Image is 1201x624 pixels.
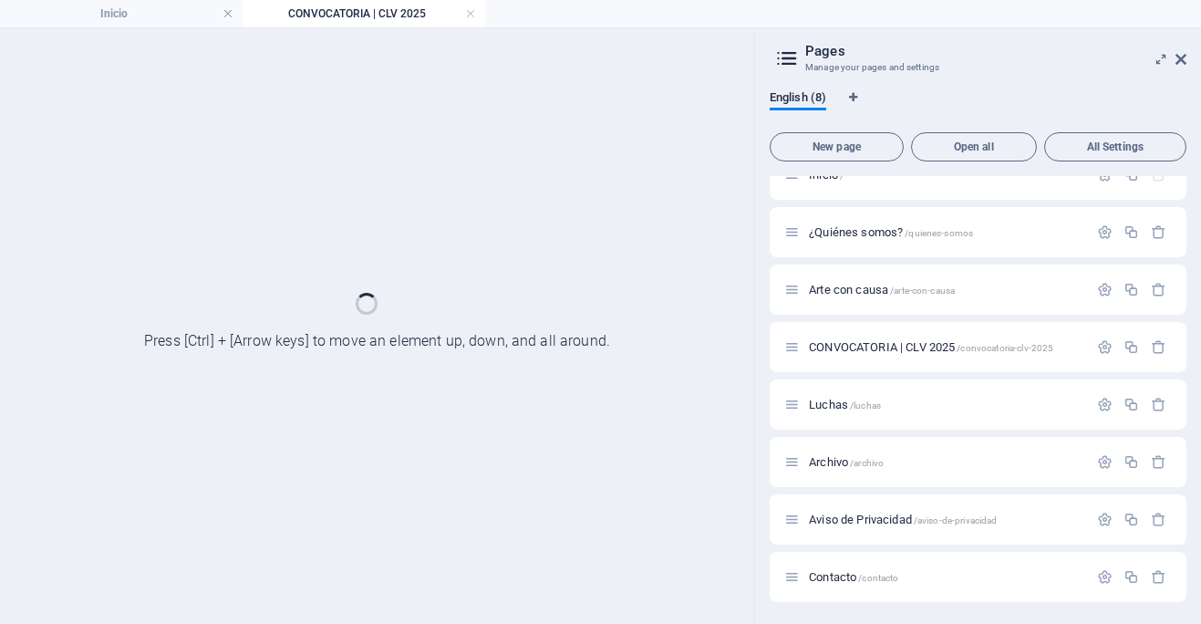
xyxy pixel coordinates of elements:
button: All Settings [1044,132,1186,161]
div: Settings [1097,339,1113,355]
span: /convocatoria-clv-2025 [957,343,1053,353]
span: English (8) [770,87,826,112]
div: Settings [1097,454,1113,470]
div: Arte con causa/arte-con-causa [803,284,1088,296]
span: All Settings [1052,141,1178,152]
div: Language Tabs [770,90,1186,125]
h4: CONVOCATORIA | CLV 2025 [243,4,485,24]
div: Remove [1151,512,1166,527]
span: /aviso-de-privacidad [914,515,998,525]
span: Click to open page [809,513,997,526]
h3: Manage your pages and settings [805,59,1150,76]
div: Settings [1097,282,1113,297]
div: Remove [1151,569,1166,585]
div: Duplicate [1123,397,1139,412]
div: Remove [1151,397,1166,412]
span: Click to open page [809,398,881,411]
div: CONVOCATORIA | CLV 2025/convocatoria-clv-2025 [803,341,1088,353]
div: Duplicate [1123,282,1139,297]
button: Open all [911,132,1037,161]
span: Click to open page [809,455,884,469]
div: Remove [1151,282,1166,297]
div: Duplicate [1123,224,1139,240]
span: / [840,171,844,181]
span: Click to open page [809,570,898,584]
span: /luchas [850,400,881,411]
div: Luchas/luchas [803,399,1088,411]
span: Click to open page [809,283,955,296]
div: Settings [1097,397,1113,412]
span: New page [778,141,896,152]
div: Duplicate [1123,569,1139,585]
div: Settings [1097,512,1113,527]
div: Contacto/contacto [803,571,1088,583]
div: Duplicate [1123,339,1139,355]
div: Settings [1097,224,1113,240]
span: Click to open page [809,225,973,239]
span: /contacto [858,573,898,583]
div: Remove [1151,454,1166,470]
div: Duplicate [1123,512,1139,527]
div: ¿Quiénes somos?/quienes-somos [803,226,1088,238]
div: Remove [1151,339,1166,355]
h2: Pages [805,43,1186,59]
span: /quienes-somos [905,228,973,238]
div: Aviso de Privacidad/aviso-de-privacidad [803,514,1088,525]
button: New page [770,132,904,161]
div: Settings [1097,569,1113,585]
div: Remove [1151,224,1166,240]
span: Open all [919,141,1029,152]
span: /archivo [850,458,884,468]
span: /arte-con-causa [890,286,955,296]
div: Duplicate [1123,454,1139,470]
span: CONVOCATORIA | CLV 2025 [809,340,1053,354]
div: Archivo/archivo [803,456,1088,468]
